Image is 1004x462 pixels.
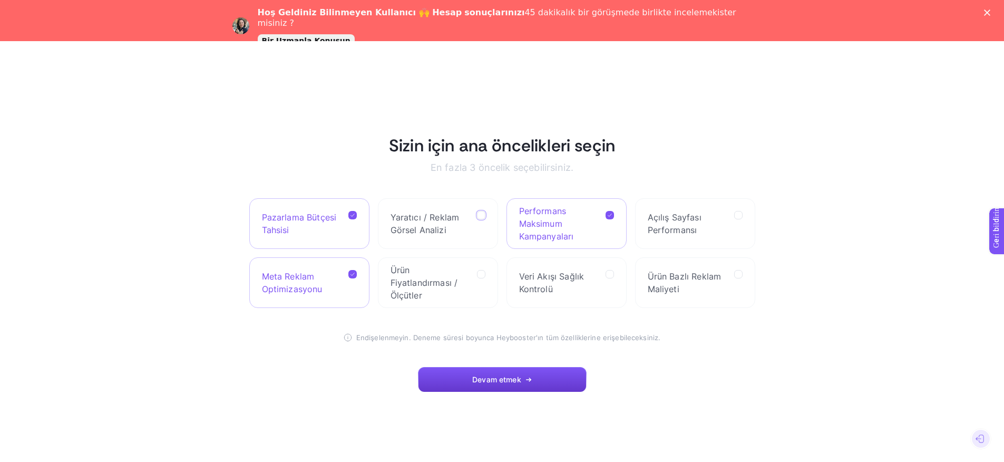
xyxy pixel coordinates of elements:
[6,3,48,11] font: Geri bildirim
[258,34,355,47] a: Bir Uzmanla Konuşun
[356,333,660,342] font: Endişelenmeyin. Deneme süresi boyunca Heybooster'ın tüm özelliklerine erişebileceksiniz.
[519,206,574,242] font: Performans Maksimum Kampanyaları
[389,134,615,157] font: Sizin için ana öncelikleri seçin
[258,7,462,17] font: Hoş Geldiniz Bilinmeyen Kullanıcı 🙌 Hesap
[262,36,350,45] font: Bir Uzmanla Konuşun
[232,17,249,34] img: Neslihan'ın profil resmi
[262,271,323,294] font: Meta Reklam Optimizasyonu
[472,375,521,384] font: Devam etmek
[648,271,722,294] font: Ürün Bazlı Reklam Maliyeti
[418,367,587,392] button: Devam etmek
[519,271,584,294] font: Veri Akışı Sağlık Kontrolü
[391,212,460,235] font: Yaratıcı / Reklam Görsel Analizi
[464,7,524,17] font: sonuçlarınızı
[391,265,458,301] font: Ürün Fiyatlandırması / Ölçütler
[431,162,573,173] font: En fazla 3 öncelik seçebilirsiniz.
[648,212,701,235] font: Açılış Sayfası Performansı
[984,9,995,16] div: Kapalı
[262,212,337,235] font: Pazarlama Bütçesi Tahsisi
[258,7,736,28] font: ister misiniz ?
[524,7,717,17] font: 45 dakikalık bir görüşmede birlikte incelemek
